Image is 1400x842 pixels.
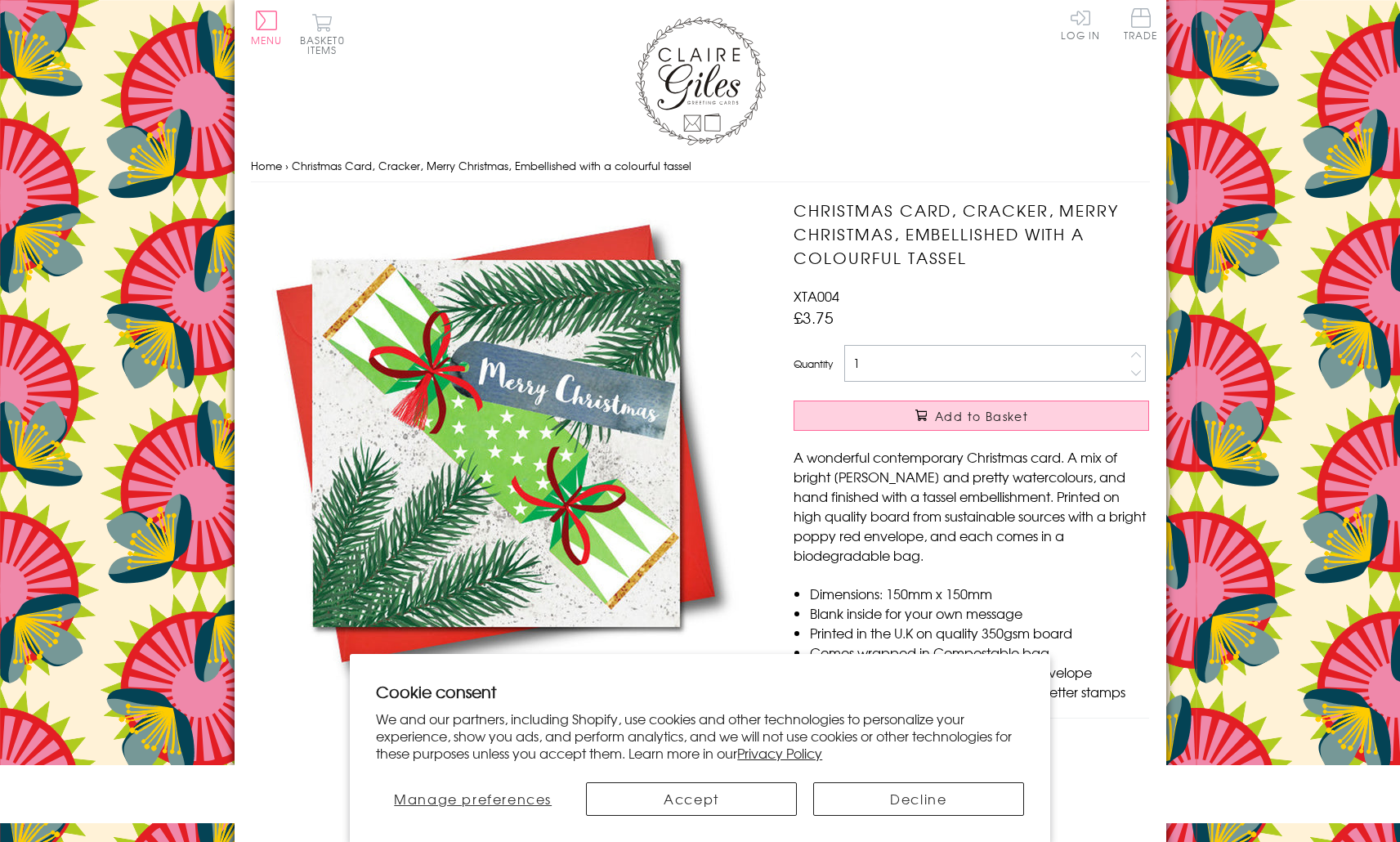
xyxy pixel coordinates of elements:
li: Comes wrapped in Compostable bag [810,643,1149,662]
a: Log In [1061,8,1100,40]
label: Quantity [794,356,833,371]
span: › [285,158,288,173]
span: £3.75 [794,306,834,329]
nav: breadcrumbs [251,150,1150,183]
button: Decline [813,782,1024,816]
button: Accept [586,782,797,816]
a: Trade [1124,8,1158,43]
span: Add to Basket [935,408,1028,424]
span: Menu [251,33,283,47]
a: Privacy Policy [737,743,822,763]
li: Printed in the U.K on quality 350gsm board [810,623,1149,643]
span: Manage preferences [394,789,552,808]
a: Home [251,158,282,173]
h1: Christmas Card, Cracker, Merry Christmas, Embellished with a colourful tassel [794,199,1149,269]
span: Christmas Card, Cracker, Merry Christmas, Embellished with a colourful tassel [292,158,691,173]
span: Trade [1124,8,1158,40]
button: Manage preferences [376,782,570,816]
p: A wonderful contemporary Christmas card. A mix of bright [PERSON_NAME] and pretty watercolours, a... [794,447,1149,565]
li: Blank inside for your own message [810,603,1149,623]
span: 0 items [307,33,345,57]
h2: Cookie consent [376,680,1024,703]
li: Dimensions: 150mm x 150mm [810,584,1149,603]
button: Menu [251,11,283,45]
img: Claire Giles Greetings Cards [635,16,766,146]
button: Basket0 items [300,13,345,55]
span: XTA004 [794,286,839,306]
p: We and our partners, including Shopify, use cookies and other technologies to personalize your ex... [376,710,1024,761]
img: Christmas Card, Cracker, Merry Christmas, Embellished with a colourful tassel [251,199,741,688]
button: Add to Basket [794,401,1149,431]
